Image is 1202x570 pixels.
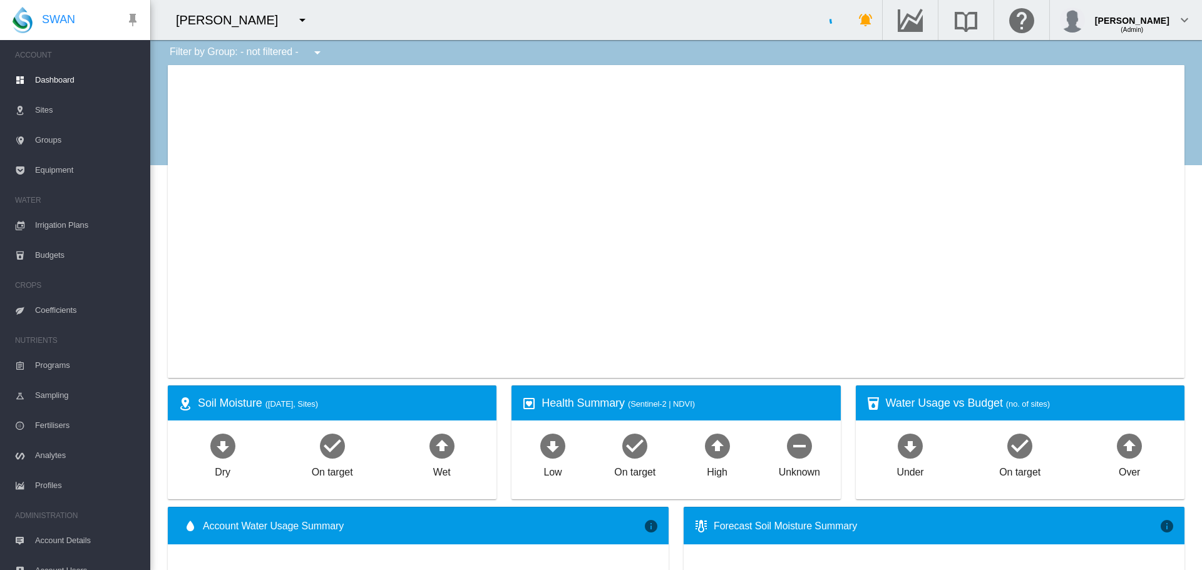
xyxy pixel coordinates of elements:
md-icon: icon-arrow-up-bold-circle [427,430,457,461]
div: Unknown [779,461,820,479]
div: Soil Moisture [198,395,486,411]
div: On target [312,461,353,479]
button: icon-menu-down [305,40,330,65]
span: ACCOUNT [15,45,140,65]
md-icon: icon-menu-down [310,45,325,60]
div: Health Summary [542,395,830,411]
div: Wet [433,461,451,479]
div: Over [1119,461,1140,479]
img: SWAN-Landscape-Logo-Colour-drop.png [13,7,33,33]
div: High [707,461,727,479]
div: [PERSON_NAME] [176,11,289,29]
span: Programs [35,350,140,380]
span: Analytes [35,440,140,471]
span: Irrigation Plans [35,210,140,240]
span: (Sentinel-2 | NDVI) [628,399,695,409]
span: Account Water Usage Summary [203,519,644,533]
md-icon: icon-checkbox-marked-circle [620,430,650,461]
md-icon: icon-minus-circle [784,430,814,461]
md-icon: icon-cup-water [866,396,881,411]
md-icon: icon-arrow-down-bold-circle [538,430,568,461]
md-icon: icon-map-marker-radius [178,396,193,411]
div: On target [999,461,1040,479]
div: On target [614,461,655,479]
span: Equipment [35,155,140,185]
md-icon: icon-pin [125,13,140,28]
md-icon: icon-arrow-up-bold-circle [1114,430,1144,461]
span: CROPS [15,275,140,295]
img: profile.jpg [1060,8,1085,33]
md-icon: icon-chevron-down [1177,13,1192,28]
div: Dry [215,461,230,479]
md-icon: Go to the Data Hub [895,13,925,28]
md-icon: icon-information [644,519,659,534]
span: WATER [15,190,140,210]
div: Under [897,461,924,479]
span: SWAN [42,12,75,28]
md-icon: icon-water [183,519,198,534]
span: Sampling [35,380,140,410]
span: Dashboard [35,65,140,95]
div: Forecast Soil Moisture Summary [714,519,1159,533]
md-icon: icon-heart-box-outline [521,396,537,411]
md-icon: icon-information [1159,519,1174,534]
md-icon: icon-checkbox-marked-circle [317,430,347,461]
div: Water Usage vs Budget [886,395,1174,411]
button: icon-bell-ring [853,8,878,33]
span: Budgets [35,240,140,270]
span: ADMINISTRATION [15,506,140,526]
md-icon: icon-arrow-down-bold-circle [895,430,925,461]
span: Profiles [35,471,140,501]
md-icon: icon-menu-down [295,13,310,28]
md-icon: icon-arrow-up-bold-circle [702,430,732,461]
span: Groups [35,125,140,155]
span: (Admin) [1121,26,1143,33]
span: ([DATE], Sites) [265,399,318,409]
span: Account Details [35,526,140,556]
span: Sites [35,95,140,125]
span: Fertilisers [35,410,140,440]
md-icon: icon-arrow-down-bold-circle [208,430,238,461]
div: Low [543,461,562,479]
md-icon: icon-checkbox-marked-circle [1005,430,1035,461]
md-icon: Search the knowledge base [951,13,981,28]
div: [PERSON_NAME] [1095,9,1169,22]
md-icon: icon-thermometer-lines [694,519,709,534]
md-icon: icon-bell-ring [858,13,873,28]
div: Filter by Group: - not filtered - [160,40,334,65]
span: Coefficients [35,295,140,325]
span: NUTRIENTS [15,330,140,350]
md-icon: Click here for help [1007,13,1037,28]
span: (no. of sites) [1006,399,1050,409]
button: icon-menu-down [290,8,315,33]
